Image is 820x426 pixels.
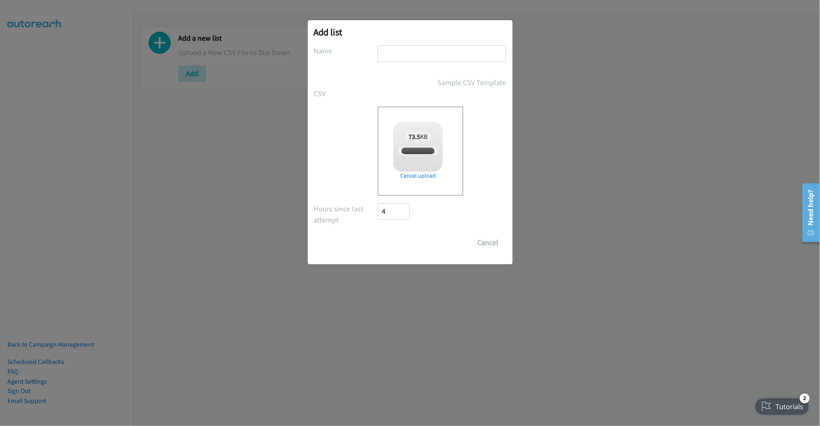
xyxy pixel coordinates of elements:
[314,88,378,99] label: CSV
[314,45,378,56] label: Name
[797,180,820,245] iframe: Resource Center
[470,234,506,251] button: Cancel
[409,132,420,141] strong: 73.5
[406,132,430,141] span: KB
[314,203,378,225] label: Hours since last attempt
[438,77,506,88] a: Sample CSV Template
[750,390,814,420] iframe: Checklist
[393,171,443,180] a: Cancel upload
[399,147,458,155] span: report1759885773630.csv
[314,26,506,38] h2: Add list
